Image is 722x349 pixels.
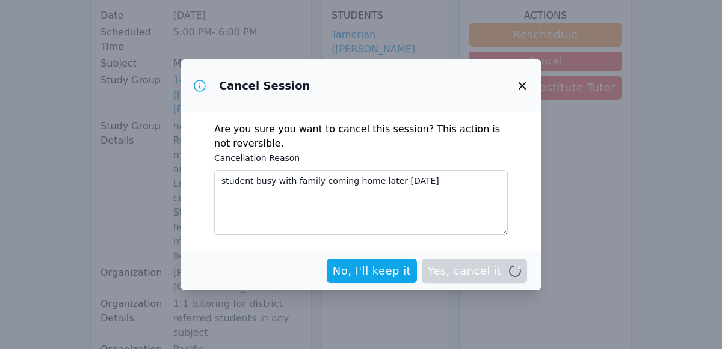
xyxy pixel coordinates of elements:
span: No, I'll keep it [333,263,411,279]
textarea: student busy with family coming home later [DATE] [214,170,508,235]
button: Yes, cancel it [422,259,527,283]
h3: Cancel Session [219,79,310,93]
p: Are you sure you want to cancel this session? This action is not reversible. [214,122,508,151]
label: Cancellation Reason [214,151,508,165]
span: Yes, cancel it [428,263,521,279]
button: No, I'll keep it [327,259,417,283]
